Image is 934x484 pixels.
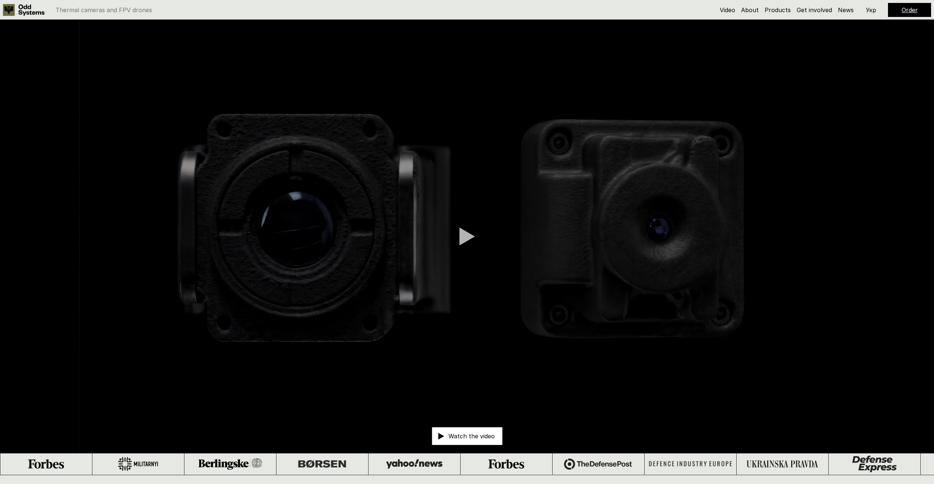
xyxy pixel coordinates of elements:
p: Watch the video [448,433,495,439]
a: Order [902,6,918,14]
a: Products [765,6,791,14]
a: Video [720,6,735,14]
a: Get involved [797,6,832,14]
p: Thermal cameras and FPV drones [56,7,152,13]
a: News [838,6,854,14]
a: About [741,6,759,14]
p: Укр [866,7,876,13]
